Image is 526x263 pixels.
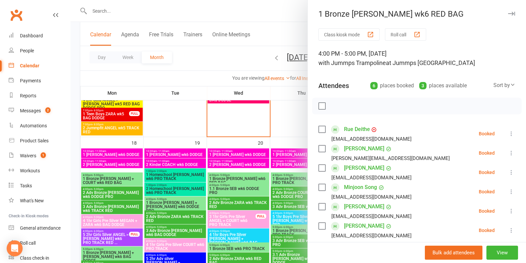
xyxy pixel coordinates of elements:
div: Open Intercom Messenger [7,240,23,256]
a: Product Sales [9,133,70,148]
a: Roll call [9,236,70,251]
div: Booked [479,170,495,175]
div: 3 [419,82,427,89]
div: Attendees [318,81,349,90]
button: View [486,246,518,260]
div: Payments [20,78,41,83]
button: Roll call [385,28,426,41]
span: with Jummps Trampoline [318,59,386,66]
div: [EMAIL_ADDRESS][DOMAIN_NAME] [331,173,412,182]
a: Tasks [9,178,70,193]
div: 1 Bronze [PERSON_NAME] wk6 RED BAG [308,9,526,19]
a: Automations [9,118,70,133]
div: [EMAIL_ADDRESS][DOMAIN_NAME] [331,193,412,201]
div: 4:00 PM - 5:00 PM, [DATE] [318,49,515,68]
div: 6 [370,82,378,89]
div: Calendar [20,63,39,68]
div: Booked [479,209,495,213]
div: Waivers [20,153,36,158]
div: Automations [20,123,47,128]
a: Clubworx [8,7,25,23]
div: Reports [20,93,36,98]
a: People [9,43,70,58]
button: Bulk add attendees [425,246,482,260]
a: What's New [9,193,70,208]
div: Class check-in [20,255,49,261]
div: Messages [20,108,41,113]
div: What's New [20,198,44,203]
div: Dashboard [20,33,43,38]
div: Booked [479,131,495,136]
div: People [20,48,34,53]
a: [PERSON_NAME] [344,163,384,173]
div: Sort by [493,81,515,90]
a: Waivers 1 [9,148,70,163]
a: [PERSON_NAME] [344,143,384,154]
div: Workouts [20,168,40,173]
div: Booked [479,228,495,233]
a: Calendar [9,58,70,73]
div: [PERSON_NAME][EMAIL_ADDRESS][DOMAIN_NAME] [331,154,450,163]
div: [EMAIL_ADDRESS][DOMAIN_NAME] [331,135,412,143]
a: Workouts [9,163,70,178]
a: General attendance kiosk mode [9,221,70,236]
a: Rue Deithe [344,124,370,135]
span: 2 [45,107,51,113]
div: Roll call [20,240,36,246]
a: Payments [9,73,70,88]
a: Reports [9,88,70,103]
div: places available [419,81,467,90]
span: at Jummps [GEOGRAPHIC_DATA] [386,59,475,66]
div: Tasks [20,183,32,188]
div: places booked [370,81,414,90]
div: [EMAIL_ADDRESS][DOMAIN_NAME] [331,231,412,240]
div: [EMAIL_ADDRESS][DOMAIN_NAME] [331,212,412,221]
a: [PERSON_NAME] [344,221,384,231]
a: [PERSON_NAME] [344,201,384,212]
a: Dashboard [9,28,70,43]
div: General attendance [20,225,61,231]
div: Booked [479,189,495,194]
div: Product Sales [20,138,49,143]
div: Booked [479,151,495,155]
a: Minjoon Song [344,182,377,193]
a: Messages 2 [9,103,70,118]
button: Class kiosk mode [318,28,380,41]
span: 1 [41,152,46,158]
